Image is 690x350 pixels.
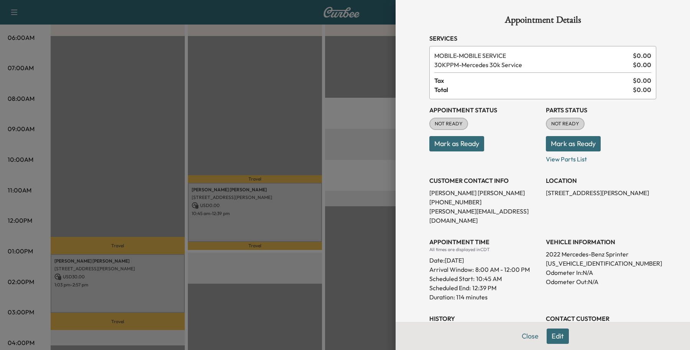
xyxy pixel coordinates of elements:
[429,197,540,207] p: [PHONE_NUMBER]
[429,253,540,265] div: Date: [DATE]
[546,237,656,246] h3: VEHICLE INFORMATION
[546,268,656,277] p: Odometer In: N/A
[434,76,633,85] span: Tax
[429,274,475,283] p: Scheduled Start:
[547,120,584,128] span: NOT READY
[476,274,502,283] p: 10:45 AM
[430,120,467,128] span: NOT READY
[546,136,601,151] button: Mark as Ready
[429,237,540,246] h3: APPOINTMENT TIME
[429,34,656,43] h3: Services
[429,136,484,151] button: Mark as Ready
[546,277,656,286] p: Odometer Out: N/A
[633,76,651,85] span: $ 0.00
[633,60,651,69] span: $ 0.00
[546,188,656,197] p: [STREET_ADDRESS][PERSON_NAME]
[429,188,540,197] p: [PERSON_NAME] [PERSON_NAME]
[429,283,471,292] p: Scheduled End:
[633,85,651,94] span: $ 0.00
[546,314,656,323] h3: CONTACT CUSTOMER
[546,259,656,268] p: [US_VEHICLE_IDENTIFICATION_NUMBER]
[429,265,540,274] p: Arrival Window:
[434,51,630,60] span: MOBILE SERVICE
[475,265,530,274] span: 8:00 AM - 12:00 PM
[429,176,540,185] h3: CUSTOMER CONTACT INFO
[472,283,496,292] p: 12:39 PM
[546,151,656,164] p: View Parts List
[429,15,656,28] h1: Appointment Details
[546,250,656,259] p: 2022 Mercedes-Benz Sprinter
[517,329,544,344] button: Close
[429,207,540,225] p: [PERSON_NAME][EMAIL_ADDRESS][DOMAIN_NAME]
[547,329,569,344] button: Edit
[434,85,633,94] span: Total
[633,51,651,60] span: $ 0.00
[434,60,630,69] span: Mercedes 30k Service
[429,246,540,253] div: All times are displayed in CDT
[429,314,540,323] h3: History
[429,105,540,115] h3: Appointment Status
[546,105,656,115] h3: Parts Status
[429,292,540,302] p: Duration: 114 minutes
[546,176,656,185] h3: LOCATION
